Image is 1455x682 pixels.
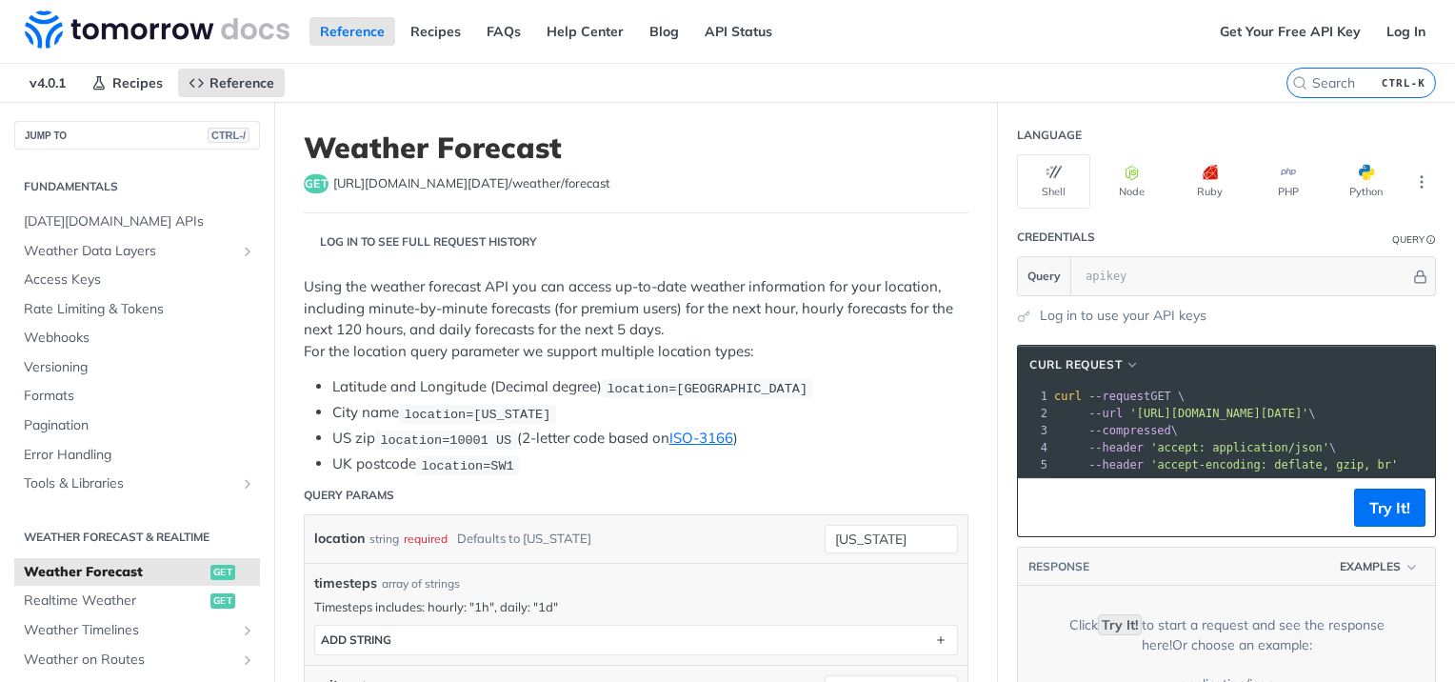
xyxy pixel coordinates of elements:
button: Show subpages for Weather Timelines [240,623,255,638]
a: [DATE][DOMAIN_NAME] APIs [14,208,260,236]
span: cURL Request [1029,356,1122,373]
span: Weather Data Layers [24,242,235,261]
div: Credentials [1017,229,1095,246]
button: Query [1018,257,1071,295]
button: Copy to clipboard [1027,493,1054,522]
a: FAQs [476,17,531,46]
span: Realtime Weather [24,592,206,611]
span: \ [1054,424,1178,437]
input: apikey [1076,257,1410,295]
a: Help Center [536,17,634,46]
span: --request [1088,390,1150,403]
code: Try It! [1098,614,1142,635]
div: ADD string [321,632,391,647]
span: CTRL-/ [208,128,249,143]
span: [DATE][DOMAIN_NAME] APIs [24,212,255,231]
a: Reference [178,69,285,97]
a: Access Keys [14,266,260,294]
a: Log In [1376,17,1436,46]
span: --header [1088,458,1144,471]
span: Weather Timelines [24,621,235,640]
span: --compressed [1088,424,1171,437]
div: QueryInformation [1392,232,1436,247]
a: Rate Limiting & Tokens [14,295,260,324]
button: Python [1329,154,1403,209]
span: --url [1088,407,1123,420]
span: Webhooks [24,329,255,348]
div: string [369,525,399,552]
span: GET \ [1054,390,1185,403]
div: 2 [1018,405,1050,422]
span: Reference [209,74,274,91]
a: ISO-3166 [669,429,733,447]
div: 3 [1018,422,1050,439]
div: Log in to see full request history [304,233,537,251]
svg: Search [1292,75,1307,90]
button: Ruby [1173,154,1246,209]
span: Recipes [112,74,163,91]
p: Using the weather forecast API you can access up-to-date weather information for your location, i... [304,276,968,362]
button: Show subpages for Weather Data Layers [240,244,255,259]
span: timesteps [314,573,377,593]
span: get [210,565,235,580]
button: Node [1095,154,1168,209]
div: required [404,525,448,552]
h2: Weather Forecast & realtime [14,529,260,546]
a: Weather on RoutesShow subpages for Weather on Routes [14,646,260,674]
label: location [314,525,365,552]
button: Show subpages for Tools & Libraries [240,476,255,491]
span: location=10001 US [380,432,511,447]
span: Error Handling [24,446,255,465]
span: location=[GEOGRAPHIC_DATA] [607,381,807,395]
button: ADD string [315,626,957,654]
span: '[URL][DOMAIN_NAME][DATE]' [1129,407,1308,420]
li: Latitude and Longitude (Decimal degree) [332,376,968,398]
span: \ [1054,441,1336,454]
button: JUMP TOCTRL-/ [14,121,260,150]
a: Log in to use your API keys [1040,306,1206,326]
div: Query Params [304,487,394,504]
img: Tomorrow.io Weather API Docs [25,10,289,49]
li: UK postcode [332,453,968,475]
a: Get Your Free API Key [1209,17,1371,46]
a: API Status [694,17,783,46]
span: v4.0.1 [19,69,76,97]
div: 5 [1018,456,1050,473]
p: Timesteps includes: hourly: "1h", daily: "1d" [314,598,958,615]
h2: Fundamentals [14,178,260,195]
a: Formats [14,382,260,411]
button: Examples [1333,557,1425,576]
span: Query [1027,268,1061,285]
span: location=SW1 [421,458,513,472]
div: 4 [1018,439,1050,456]
span: Formats [24,387,255,406]
button: Hide [1410,267,1430,286]
a: Reference [309,17,395,46]
span: get [304,174,329,193]
a: Weather Forecastget [14,558,260,587]
a: Recipes [81,69,173,97]
a: Blog [639,17,689,46]
span: \ [1054,407,1316,420]
div: Click to start a request and see the response here! Or choose an example: [1046,615,1406,655]
span: 'accept-encoding: deflate, gzip, br' [1150,458,1398,471]
button: RESPONSE [1027,557,1090,576]
a: Versioning [14,353,260,382]
button: Try It! [1354,489,1425,527]
span: Tools & Libraries [24,474,235,493]
span: curl [1054,390,1082,403]
div: Query [1392,232,1425,247]
div: 1 [1018,388,1050,405]
span: Pagination [24,416,255,435]
span: Weather Forecast [24,563,206,582]
span: Examples [1340,558,1401,575]
span: location=[US_STATE] [404,407,550,421]
a: Tools & LibrariesShow subpages for Tools & Libraries [14,470,260,498]
span: https://api.tomorrow.io/v4/weather/forecast [333,174,610,193]
a: Pagination [14,411,260,440]
h1: Weather Forecast [304,130,968,165]
span: Rate Limiting & Tokens [24,300,255,319]
button: Show subpages for Weather on Routes [240,652,255,668]
span: --header [1088,441,1144,454]
div: Defaults to [US_STATE] [457,525,591,552]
